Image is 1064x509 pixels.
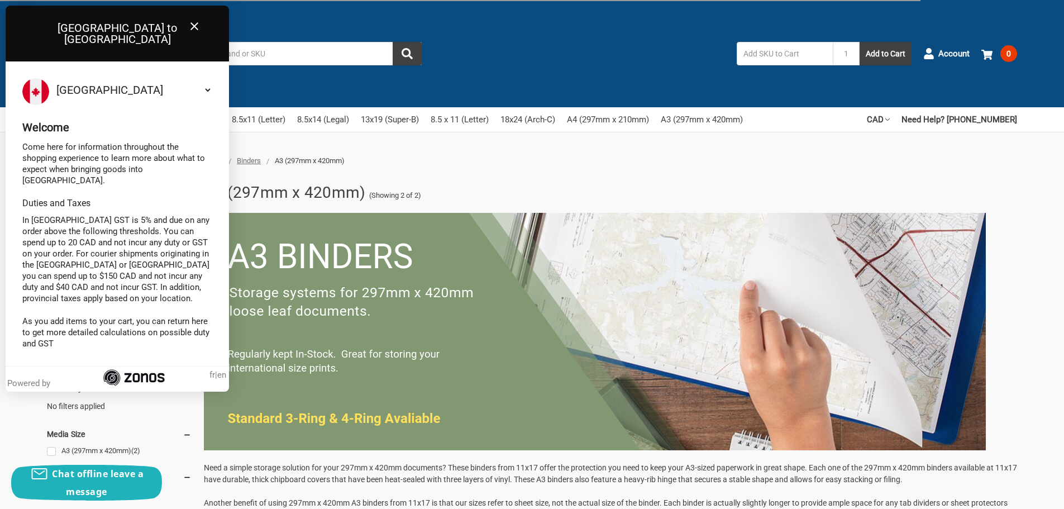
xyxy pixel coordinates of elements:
iframe: Google Customer Reviews [972,479,1064,509]
span: A3 (297mm x 420mm) [275,156,345,165]
a: 8.5x11 (Letter) [232,107,285,132]
p: As you add items to your cart, you can return here to get more detailed calculations on possible ... [22,316,212,349]
span: Account [938,47,970,60]
div: Welcome [22,122,212,133]
h5: Media Size [47,427,192,441]
div: No filters applied [47,382,192,412]
div: [GEOGRAPHIC_DATA] to [GEOGRAPHIC_DATA] [6,6,229,61]
input: Search by keyword, brand or SKU [142,42,422,65]
a: 13x19 (Super-B) [361,107,419,132]
a: 18x24 (Arch-C) [500,107,555,132]
span: (2) [131,446,140,455]
a: Account [923,39,970,68]
input: Add SKU to Cart [737,42,833,65]
a: A3 (297mm x 420mm) [661,107,743,132]
a: 8.5x14 (Legal) [297,107,349,132]
div: Powered by [7,378,55,389]
span: Need a simple storage solution for your 297mm x 420mm documents? These binders from 11x17 offer t... [204,463,1017,484]
span: en [217,370,226,380]
a: 0 [981,39,1017,68]
a: CAD [867,107,890,132]
button: Chat offline leave a message [11,465,162,501]
a: Need Help? [PHONE_NUMBER] [901,107,1017,132]
span: | [209,369,226,380]
span: (Showing 2 of 2) [369,190,421,201]
a: A3 (297mm x 420mm) [47,444,192,459]
span: Chat offline leave a message [52,468,144,498]
img: Flag of Canada [22,78,49,105]
div: Duties and Taxes [22,198,212,209]
a: 8.5 x 11 (Letter) [431,107,489,132]
span: 0 [1000,45,1017,62]
h1: A3 (297mm x 420mm) [204,178,366,207]
img: 8.png [204,213,986,450]
p: In [GEOGRAPHIC_DATA] GST is 5% and due on any order above the following thresholds. You can spend... [22,215,212,304]
a: Binders [237,156,261,165]
p: Come here for information throughout the shopping experience to learn more about what to expect w... [22,141,212,186]
button: Add to Cart [860,42,912,65]
a: A4 (297mm x 210mm) [567,107,649,132]
span: fr [209,370,215,380]
select: Select your country [54,78,212,102]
